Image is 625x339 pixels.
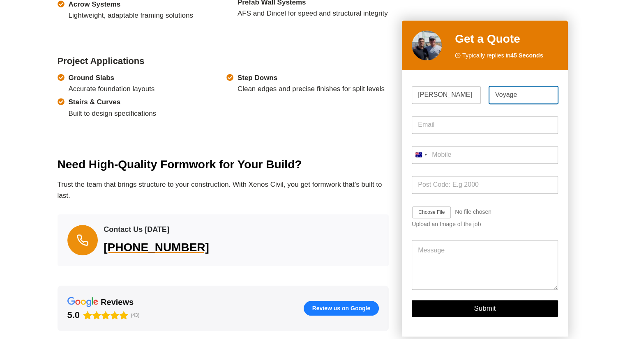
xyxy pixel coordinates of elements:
[69,72,155,94] span: Accurate foundation layouts
[412,146,430,164] button: Selected country
[104,224,266,235] h6: Contact Us [DATE]
[462,51,543,60] span: Typically replies in
[412,146,558,164] input: Mobile
[58,54,389,68] h4: Project Applications
[69,74,114,82] strong: Ground Slabs
[69,98,121,106] strong: Stairs & Curves
[489,86,558,104] input: Last Name
[101,297,134,307] div: reviews
[238,72,385,94] span: Clean edges and precise finishes for split levels
[58,179,389,201] p: Trust the team that brings structure to your construction. With Xenos Civil, you get formwork tha...
[131,312,139,318] span: (43)
[67,309,129,321] div: Rating: 5.0 out of 5
[412,221,558,228] div: Upload an Image of the job
[412,116,558,134] input: Email
[412,86,481,104] input: First Name
[304,301,379,316] button: Review us on Google
[58,158,302,171] strong: Need High-Quality Formwork for Your Build?
[312,305,371,312] span: Review us on Google
[104,239,266,256] a: [PHONE_NUMBER]
[67,309,80,321] div: 5.0
[412,300,558,317] button: Submit
[238,74,277,82] strong: Step Downs
[455,30,558,48] h2: Get a Quote
[510,52,543,59] strong: 45 Seconds
[69,0,121,8] strong: Acrow Systems
[69,96,157,119] span: Built to design specifications
[412,176,558,194] input: Post Code: E.g 2000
